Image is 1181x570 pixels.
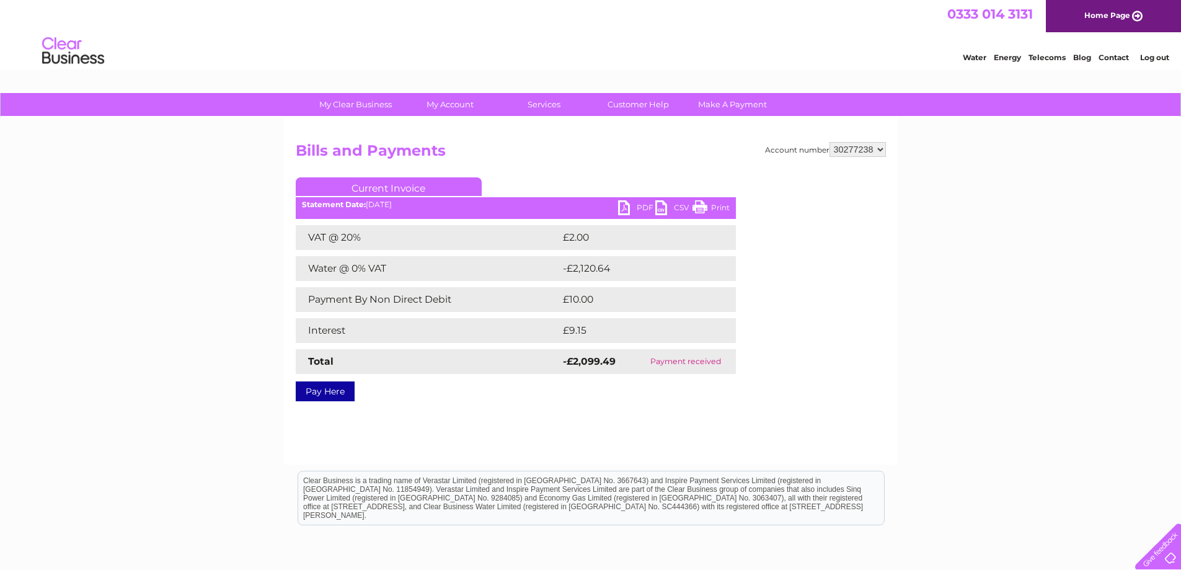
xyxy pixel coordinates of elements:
a: My Account [399,93,501,116]
div: [DATE] [296,200,736,209]
td: £10.00 [560,287,710,312]
a: Log out [1140,53,1169,62]
a: Energy [994,53,1021,62]
td: VAT @ 20% [296,225,560,250]
td: -£2,120.64 [560,256,717,281]
a: Blog [1073,53,1091,62]
a: Make A Payment [681,93,784,116]
a: Contact [1099,53,1129,62]
a: Print [692,200,730,218]
a: Services [493,93,595,116]
a: 0333 014 3131 [947,6,1033,22]
a: Water [963,53,986,62]
td: Interest [296,318,560,343]
a: Telecoms [1028,53,1066,62]
a: Pay Here [296,381,355,401]
td: £9.15 [560,318,706,343]
td: Water @ 0% VAT [296,256,560,281]
h2: Bills and Payments [296,142,886,166]
a: Customer Help [587,93,689,116]
div: Account number [765,142,886,157]
b: Statement Date: [302,200,366,209]
strong: Total [308,355,334,367]
div: Clear Business is a trading name of Verastar Limited (registered in [GEOGRAPHIC_DATA] No. 3667643... [298,7,884,60]
td: £2.00 [560,225,707,250]
strong: -£2,099.49 [563,355,616,367]
td: Payment By Non Direct Debit [296,287,560,312]
td: Payment received [636,349,736,374]
a: PDF [618,200,655,218]
a: My Clear Business [304,93,407,116]
img: logo.png [42,32,105,70]
a: CSV [655,200,692,218]
a: Current Invoice [296,177,482,196]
